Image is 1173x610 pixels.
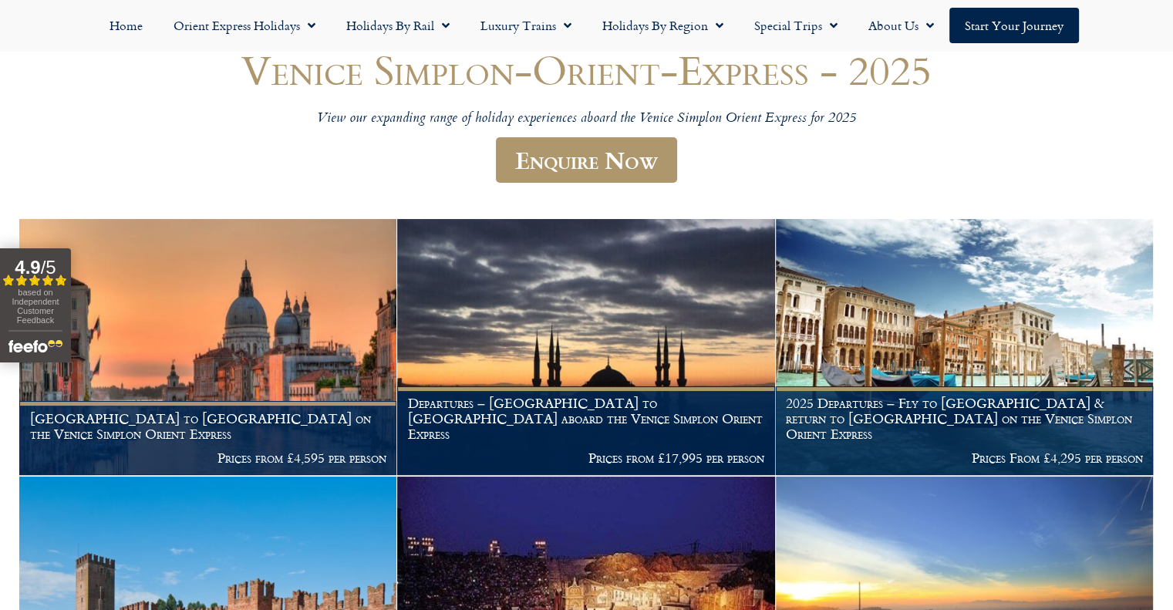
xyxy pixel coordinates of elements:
[408,396,764,441] h1: Departures – [GEOGRAPHIC_DATA] to [GEOGRAPHIC_DATA] aboard the Venice Simplon Orient Express
[8,8,1165,43] nav: Menu
[158,8,331,43] a: Orient Express Holidays
[786,396,1142,441] h1: 2025 Departures – Fly to [GEOGRAPHIC_DATA] & return to [GEOGRAPHIC_DATA] on the Venice Simplon Or...
[739,8,853,43] a: Special Trips
[124,47,1050,93] h1: Venice Simplon-Orient-Express - 2025
[331,8,465,43] a: Holidays by Rail
[786,450,1142,466] p: Prices From £4,295 per person
[776,219,1154,477] a: 2025 Departures – Fly to [GEOGRAPHIC_DATA] & return to [GEOGRAPHIC_DATA] on the Venice Simplon Or...
[853,8,949,43] a: About Us
[587,8,739,43] a: Holidays by Region
[397,219,775,477] a: Departures – [GEOGRAPHIC_DATA] to [GEOGRAPHIC_DATA] aboard the Venice Simplon Orient Express Pric...
[496,137,677,183] a: Enquire Now
[776,219,1153,476] img: venice aboard the Orient Express
[19,219,397,477] a: [GEOGRAPHIC_DATA] to [GEOGRAPHIC_DATA] on the Venice Simplon Orient Express Prices from £4,595 pe...
[94,8,158,43] a: Home
[408,450,764,466] p: Prices from £17,995 per person
[30,411,386,441] h1: [GEOGRAPHIC_DATA] to [GEOGRAPHIC_DATA] on the Venice Simplon Orient Express
[30,450,386,466] p: Prices from £4,595 per person
[19,219,396,476] img: Orient Express Special Venice compressed
[465,8,587,43] a: Luxury Trains
[949,8,1079,43] a: Start your Journey
[124,110,1050,128] p: View our expanding range of holiday experiences aboard the Venice Simplon Orient Express for 2025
